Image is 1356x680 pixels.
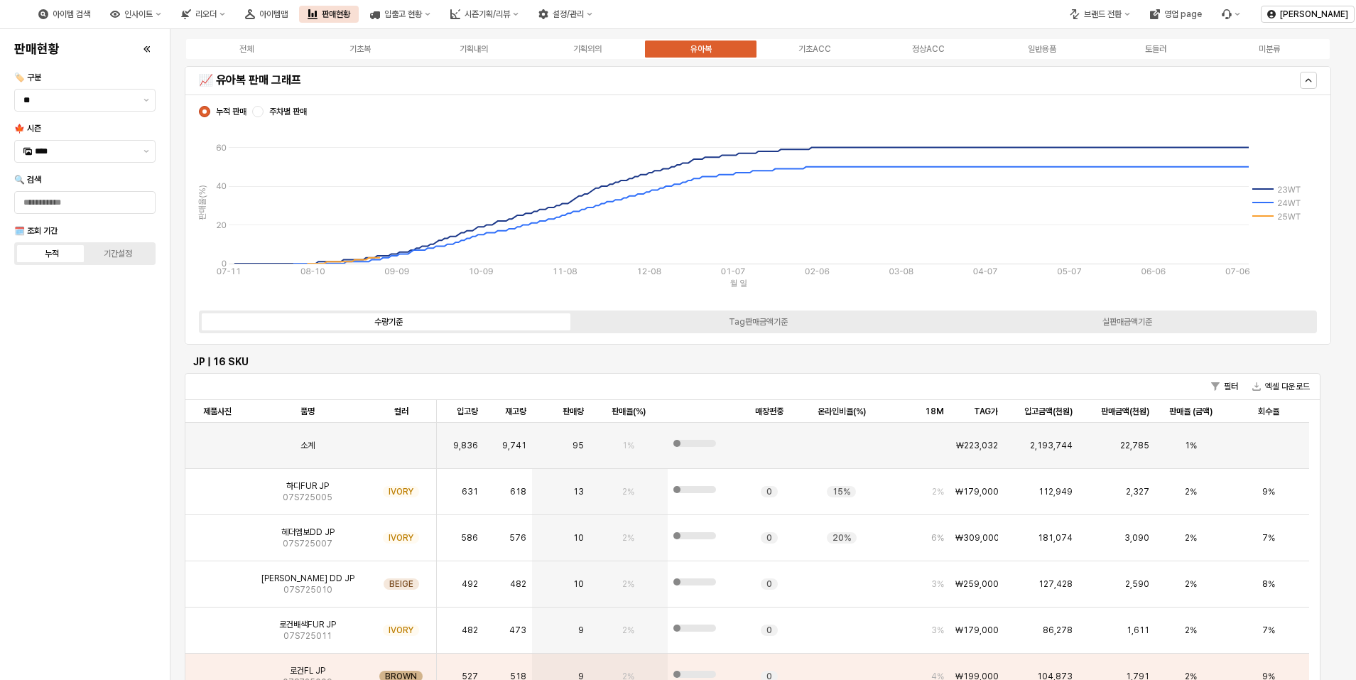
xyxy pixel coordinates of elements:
span: 0 [766,578,772,590]
span: 13 [573,486,584,497]
span: 2% [622,625,634,636]
button: 제안 사항 표시 [138,90,155,111]
span: ₩179,000 [955,625,999,636]
span: 2% [932,486,944,497]
span: 07S725010 [283,584,332,595]
span: 로건배색FUR JP [279,619,336,630]
span: 주차별 판매 [269,106,307,117]
span: 9,741 [502,440,526,451]
h6: JP | 16 SKU [193,355,1312,368]
span: 매장편중 [755,406,783,417]
div: Menu item 6 [1213,6,1249,23]
span: 86,278 [1043,625,1073,636]
div: 판매현황 [322,9,350,19]
div: 영업 page [1164,9,1202,19]
span: 7% [1262,532,1275,544]
button: 제안 사항 표시 [138,141,155,162]
div: 유아복 [690,44,712,54]
label: 토들러 [1099,43,1213,55]
span: 181,074 [1038,532,1073,544]
button: 브랜드 전환 [1061,6,1139,23]
span: 18M [925,406,944,417]
div: 기초ACC [798,44,831,54]
span: 127,428 [1038,578,1073,590]
span: 🗓️ 조회 기간 [14,226,58,236]
label: 전체 [190,43,303,55]
h4: 판매현황 [14,42,60,56]
div: 미분류 [1259,44,1280,54]
p: [PERSON_NAME] [1280,9,1348,20]
span: 618 [510,486,526,497]
span: 판매율(%) [612,406,646,417]
div: 일반용품 [1028,44,1056,54]
span: 22,785 [1120,440,1149,451]
span: IVORY [389,486,413,497]
div: 정상ACC [912,44,945,54]
span: 586 [461,532,478,544]
label: 미분류 [1213,43,1326,55]
button: 리오더 [173,6,234,23]
span: 10 [573,578,584,590]
span: 판매량 [563,406,584,417]
button: 입출고 현황 [362,6,439,23]
span: 3% [931,625,944,636]
span: 0 [766,625,772,636]
span: 2,327 [1126,486,1149,497]
label: 기간설정 [85,247,151,260]
div: 설정/관리 [553,9,584,19]
div: 아이템 검색 [53,9,90,19]
label: 기획내의 [417,43,531,55]
span: 재고량 [505,406,526,417]
span: 7% [1262,625,1275,636]
span: 🔍 검색 [14,175,41,185]
span: 2% [1185,486,1197,497]
span: 판매율 (금액) [1169,406,1213,417]
span: BEIGE [389,578,413,590]
span: 🏷️ 구분 [14,72,41,82]
span: 누적 판매 [216,106,246,117]
span: 입고량 [457,406,478,417]
span: 제품사진 [203,406,232,417]
span: 07S725007 [283,538,332,549]
h5: 📈 유아복 판매 그래프 [199,73,1035,87]
div: 브랜드 전환 [1084,9,1122,19]
div: 판매현황 [299,6,359,23]
span: 9 [578,625,584,636]
span: 2,590 [1125,578,1149,590]
span: 2% [1185,532,1197,544]
div: 수량기준 [374,317,403,327]
button: 필터 [1205,378,1244,395]
span: 2% [1185,578,1197,590]
div: 아이템맵 [259,9,288,19]
label: 누적 [19,247,85,260]
label: 일반용품 [985,43,1099,55]
div: 입출고 현황 [384,9,422,19]
button: 엑셀 다운로드 [1247,378,1316,395]
div: 시즌기획/리뷰 [465,9,510,19]
span: 하디FUR JP [286,480,329,492]
label: 기초복 [303,43,417,55]
div: 실판매금액기준 [1102,317,1152,327]
div: 누적 [45,249,59,259]
div: 기획내의 [460,44,488,54]
span: 회수율 [1258,406,1279,417]
span: ₩223,032 [956,440,998,451]
button: 설정/관리 [530,6,601,23]
span: 492 [462,578,478,590]
button: 영업 page [1141,6,1210,23]
button: Hide [1300,72,1317,89]
span: 품명 [300,406,315,417]
span: 로건FL JP [290,665,325,676]
span: 07S725011 [283,630,332,642]
span: 10 [573,532,584,544]
span: 2% [622,578,634,590]
span: ₩309,000 [955,532,999,544]
span: 9% [1262,486,1275,497]
span: 8% [1262,578,1275,590]
div: 전체 [239,44,254,54]
span: 20% [832,532,851,544]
